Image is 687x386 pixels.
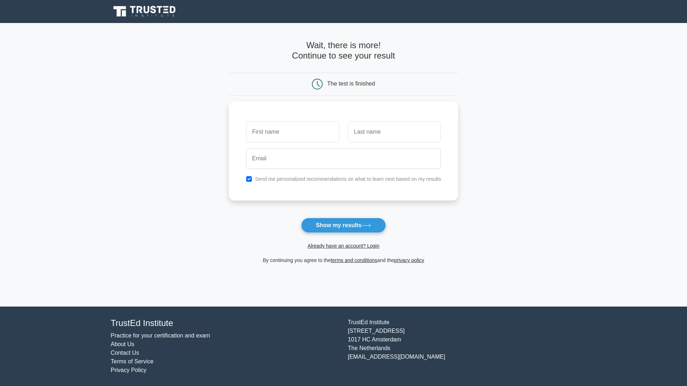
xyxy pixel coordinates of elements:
a: terms and conditions [331,257,377,263]
button: Show my results [301,218,386,233]
div: TrustEd Institute [STREET_ADDRESS] 1017 HC Amsterdam The Netherlands [EMAIL_ADDRESS][DOMAIN_NAME] [343,318,581,374]
h4: TrustEd Institute [111,318,339,328]
label: Send me personalized recommendations on what to learn next based on my results [255,176,441,182]
input: Email [246,148,441,169]
a: Practice for your certification and exam [111,332,210,339]
div: By continuing you agree to the and the [225,256,463,265]
a: Terms of Service [111,358,153,364]
input: First name [246,121,339,142]
a: Privacy Policy [111,367,147,373]
a: About Us [111,341,134,347]
a: Contact Us [111,350,139,356]
h4: Wait, there is more! Continue to see your result [229,40,458,61]
a: Already have an account? Login [308,243,379,249]
input: Last name [348,121,441,142]
div: The test is finished [327,81,375,87]
a: privacy policy [394,257,424,263]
